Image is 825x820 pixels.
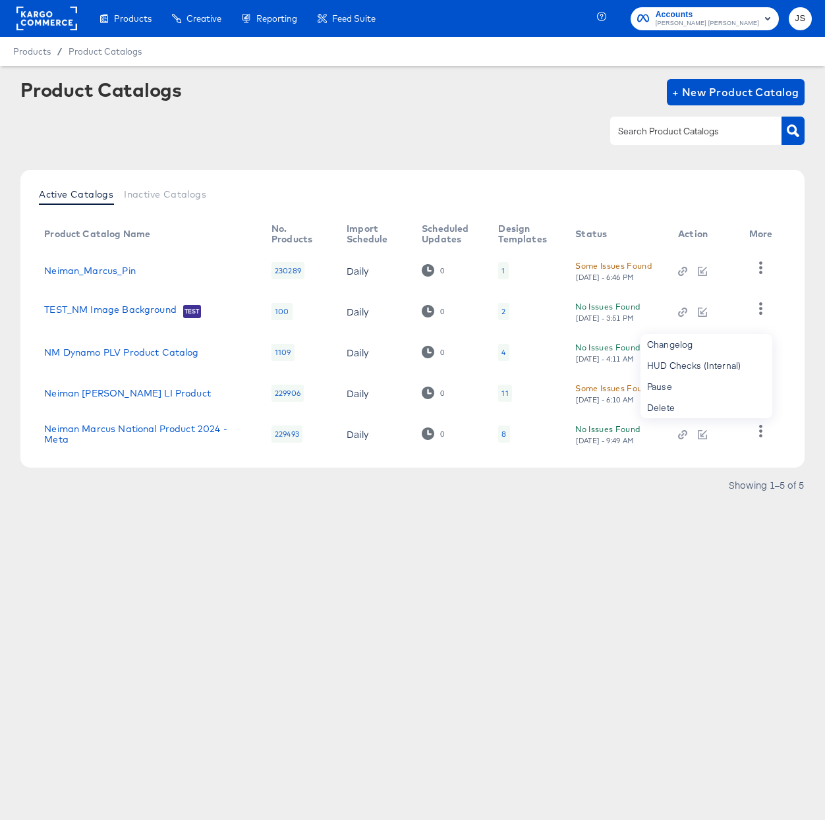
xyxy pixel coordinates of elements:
[44,347,198,358] a: NM Dynamo PLV Product Catalog
[336,291,411,332] td: Daily
[640,397,772,418] div: Delete
[440,266,445,275] div: 0
[69,46,142,57] a: Product Catalogs
[183,306,201,317] span: Test
[501,429,506,439] div: 8
[667,79,805,105] button: + New Product Catalog
[501,388,508,398] div: 11
[271,262,304,279] div: 230289
[44,304,177,317] a: TEST_NM Image Background
[440,389,445,398] div: 0
[631,7,779,30] button: Accounts[PERSON_NAME] [PERSON_NAME]
[498,344,509,361] div: 4
[347,223,395,244] div: Import Schedule
[114,13,152,24] span: Products
[565,219,668,250] th: Status
[789,7,812,30] button: JS
[422,305,445,317] div: 0
[575,259,652,282] button: Some Issues Found[DATE] - 6:46 PM
[44,265,136,276] a: Neiman_Marcus_Pin
[656,18,759,29] span: [PERSON_NAME] [PERSON_NAME]
[422,264,445,277] div: 0
[336,250,411,291] td: Daily
[336,373,411,414] td: Daily
[422,223,472,244] div: Scheduled Updates
[498,303,509,320] div: 2
[271,303,292,320] div: 100
[422,387,445,399] div: 0
[668,219,738,250] th: Action
[124,189,206,200] span: Inactive Catalogs
[656,8,759,22] span: Accounts
[44,229,150,239] div: Product Catalog Name
[422,346,445,358] div: 0
[13,46,51,57] span: Products
[615,124,756,139] input: Search Product Catalogs
[336,414,411,454] td: Daily
[498,223,549,244] div: Design Templates
[640,334,772,355] div: Changelog
[575,273,635,282] div: [DATE] - 6:46 PM
[39,189,113,200] span: Active Catalogs
[44,424,245,445] a: Neiman Marcus National Product 2024 - Meta
[332,13,376,24] span: Feed Suite
[51,46,69,57] span: /
[640,376,772,397] div: Pause
[575,259,652,273] div: Some Issues Found
[728,480,805,489] div: Showing 1–5 of 5
[739,219,789,250] th: More
[440,429,445,439] div: 0
[422,427,445,440] div: 0
[498,385,511,402] div: 11
[186,13,221,24] span: Creative
[440,348,445,357] div: 0
[498,262,508,279] div: 1
[672,83,799,101] span: + New Product Catalog
[794,11,807,26] span: JS
[271,344,295,361] div: 1109
[440,307,445,316] div: 0
[640,355,772,376] div: HUD Checks (Internal)
[501,265,505,276] div: 1
[501,306,505,317] div: 2
[20,79,181,100] div: Product Catalogs
[271,385,304,402] div: 229906
[498,425,509,443] div: 8
[501,347,505,358] div: 4
[271,223,320,244] div: No. Products
[44,388,211,398] a: Neiman [PERSON_NAME] LI Product
[336,332,411,373] td: Daily
[575,381,652,395] div: Some Issues Found
[575,381,652,404] button: Some Issues Found[DATE] - 6:10 AM
[271,425,302,443] div: 229493
[575,395,635,404] div: [DATE] - 6:10 AM
[256,13,297,24] span: Reporting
